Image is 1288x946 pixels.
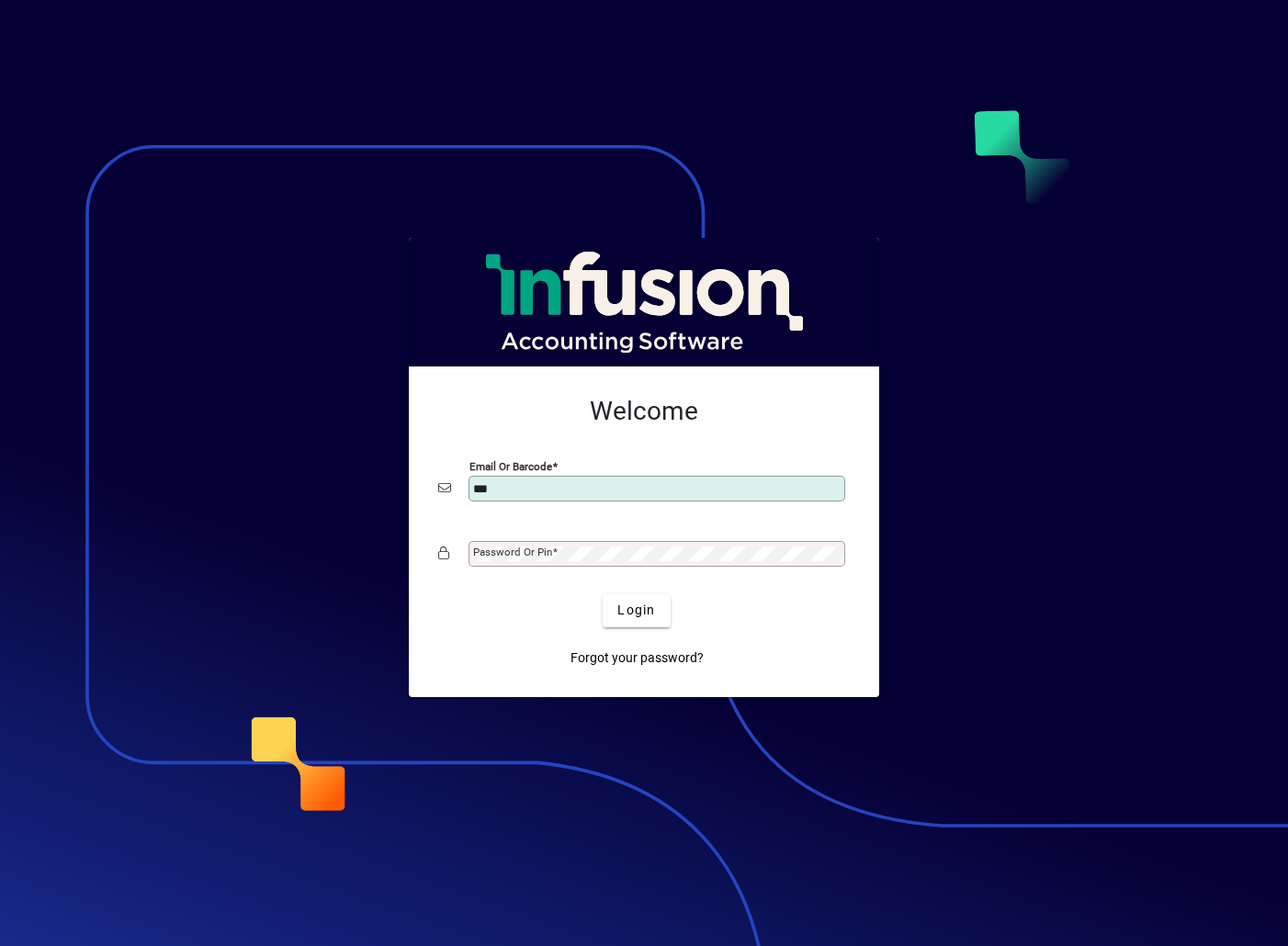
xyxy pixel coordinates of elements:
[473,546,552,558] mat-label: Password or Pin
[617,601,655,620] span: Login
[603,594,670,627] button: Login
[438,396,850,427] h2: Welcome
[469,459,552,472] mat-label: Email or Barcode
[571,648,704,668] span: Forgot your password?
[563,642,711,675] a: Forgot your password?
